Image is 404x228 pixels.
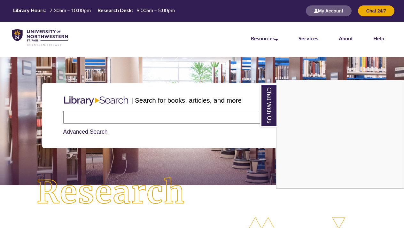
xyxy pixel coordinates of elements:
[339,35,353,41] a: About
[276,80,404,189] div: Chat With Us
[373,35,384,41] a: Help
[260,83,276,127] a: Chat With Us
[251,35,278,41] a: Resources
[299,35,318,41] a: Services
[276,80,404,188] iframe: Chat Widget
[12,29,68,47] img: UNWSP Library Logo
